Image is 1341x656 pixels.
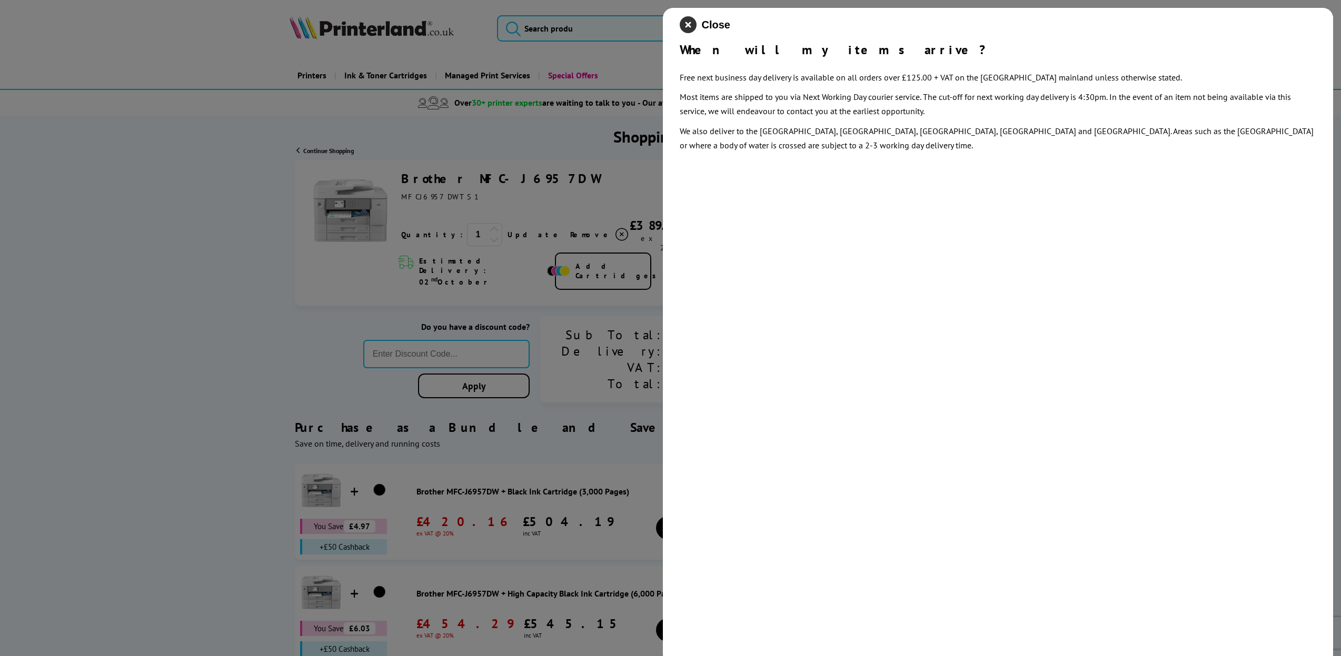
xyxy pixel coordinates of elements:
[680,124,1317,153] p: We also deliver to the [GEOGRAPHIC_DATA], [GEOGRAPHIC_DATA], [GEOGRAPHIC_DATA], [GEOGRAPHIC_DATA]...
[680,16,730,33] button: close modal
[702,19,730,31] span: Close
[680,90,1317,118] p: Most items are shipped to you via Next Working Day courier service. The cut-off for next working ...
[680,42,1317,58] div: When will my items arrive?
[680,70,1317,85] p: Free next business day delivery is available on all orders over £125.00 + VAT on the [GEOGRAPHIC_...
